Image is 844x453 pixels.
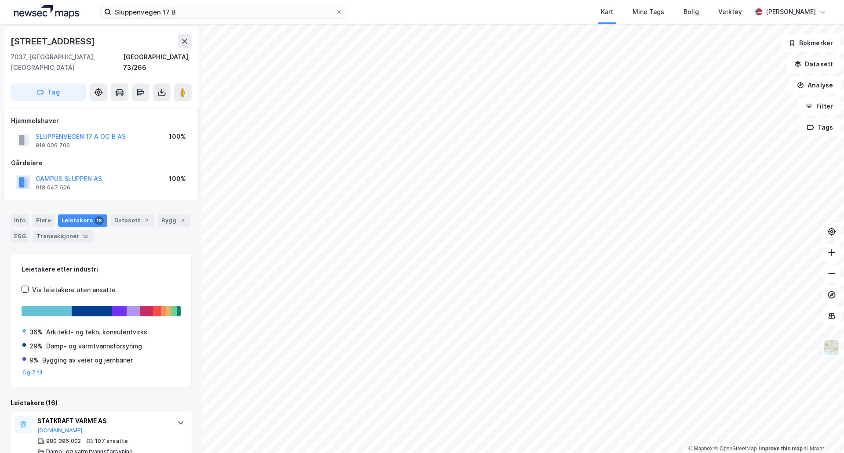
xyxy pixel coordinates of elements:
a: OpenStreetMap [714,446,757,452]
div: 29% [29,341,43,352]
iframe: Chat Widget [800,411,844,453]
img: logo.a4113a55bc3d86da70a041830d287a7e.svg [14,5,79,18]
button: Filter [798,98,840,115]
div: Eiere [33,214,55,227]
div: Leietakere (16) [11,398,192,408]
div: Info [11,214,29,227]
div: 2 [142,216,151,225]
button: Datasett [787,55,840,73]
div: Datasett [111,214,154,227]
div: Vis leietakere uten ansatte [32,285,116,295]
div: [STREET_ADDRESS] [11,34,97,48]
div: Mine Tags [633,7,664,17]
div: 16 [95,216,104,225]
div: 107 ansatte [95,438,128,445]
img: Z [823,339,840,356]
input: Søk på adresse, matrikkel, gårdeiere, leietakere eller personer [111,5,335,18]
button: Analyse [789,76,840,94]
div: Leietakere etter industri [22,264,181,275]
div: Leietakere [58,214,107,227]
div: [GEOGRAPHIC_DATA], 73/266 [123,52,192,73]
div: 100% [169,131,186,142]
button: Bokmerker [781,34,840,52]
div: Bygging av veier og jernbaner [42,355,133,366]
button: [DOMAIN_NAME] [37,427,83,434]
div: Bolig [684,7,699,17]
div: 100% [169,174,186,184]
div: STATKRAFT VARME AS [37,416,168,426]
div: Transaksjoner [33,230,93,243]
div: 9% [29,355,39,366]
button: Og 7 til [22,369,43,376]
div: 2 [178,216,187,225]
a: Improve this map [759,446,803,452]
div: 919 006 706 [36,142,70,149]
div: 980 396 002 [46,438,81,445]
div: Bygg [158,214,190,227]
button: Tag [11,83,86,101]
button: Tags [800,119,840,136]
div: Verktøy [718,7,742,17]
div: Kontrollprogram for chat [800,411,844,453]
div: 36% [29,327,43,337]
div: 7037, [GEOGRAPHIC_DATA], [GEOGRAPHIC_DATA] [11,52,123,73]
div: 918 047 506 [36,184,70,191]
div: 13 [81,232,90,241]
div: Hjemmelshaver [11,116,191,126]
div: ESG [11,230,29,243]
div: Arkitekt- og tekn. konsulentvirks. [46,327,149,337]
a: Mapbox [688,446,713,452]
div: Kart [601,7,613,17]
div: [PERSON_NAME] [766,7,816,17]
div: Damp- og varmtvannsforsyning [46,341,142,352]
div: Gårdeiere [11,158,191,168]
